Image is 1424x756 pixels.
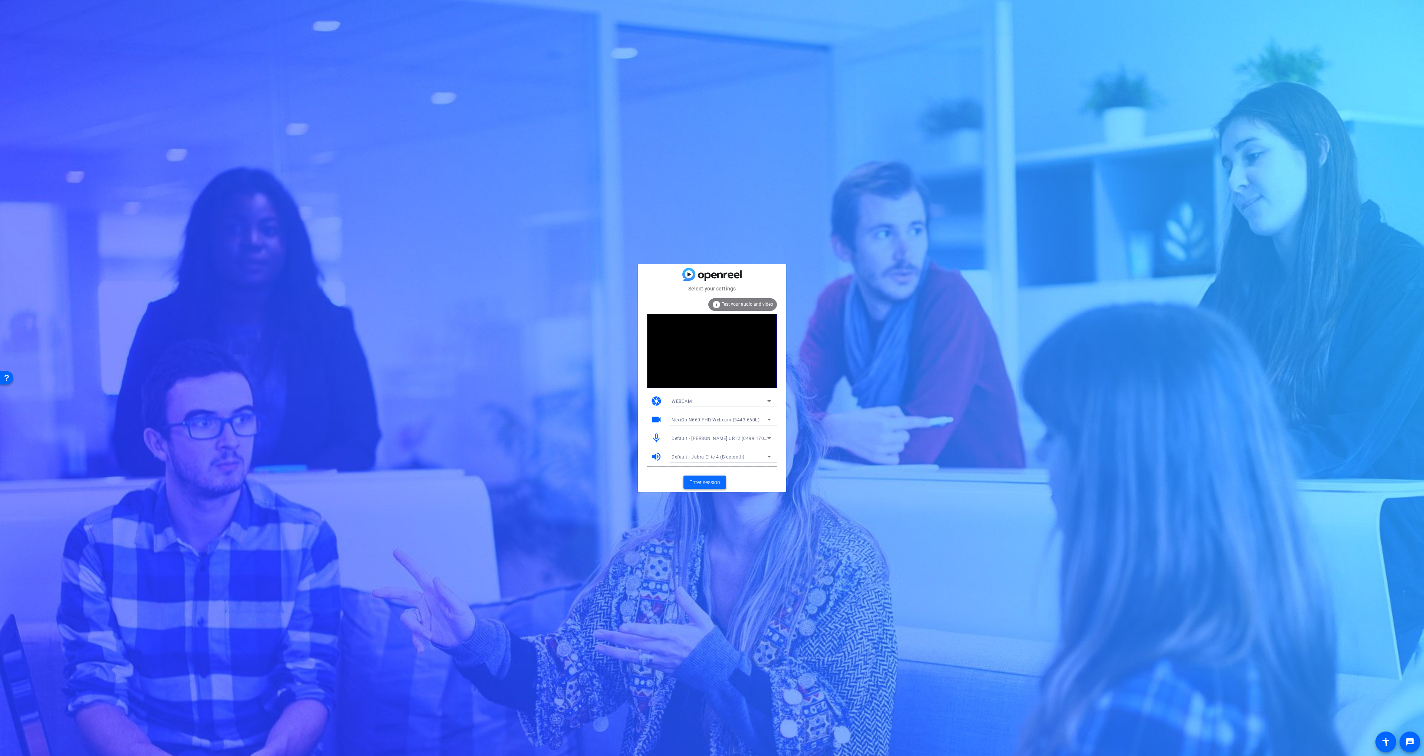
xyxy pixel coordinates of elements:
span: WEBCAM [672,399,692,404]
span: Enter session [689,479,720,486]
img: blue-gradient.svg [682,268,742,281]
mat-icon: mic_none [651,433,662,444]
span: Default - [PERSON_NAME] UR12 (0499:170a) [672,435,768,441]
mat-icon: videocam [651,414,662,425]
span: NexiGo N660 FHD Webcam (3443:660b) [672,417,759,423]
button: Enter session [683,476,726,489]
mat-icon: volume_up [651,451,662,462]
mat-card-subtitle: Select your settings [638,285,786,293]
mat-icon: message [1405,737,1414,746]
mat-icon: accessibility [1381,737,1390,746]
mat-icon: info [712,300,721,309]
mat-icon: camera [651,395,662,407]
span: Default - Jabra Elite 4 (Bluetooth) [672,454,745,460]
span: Test your audio and video [722,302,773,307]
